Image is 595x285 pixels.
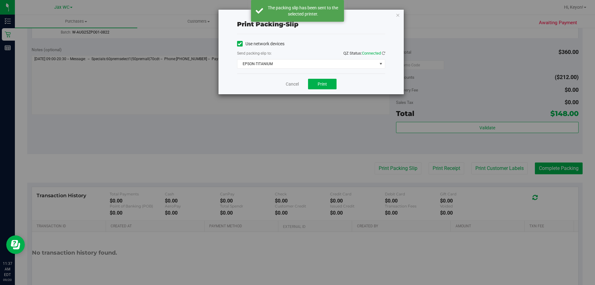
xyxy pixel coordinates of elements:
[237,20,298,28] span: Print packing-slip
[6,235,25,254] iframe: Resource center
[237,60,377,68] span: EPSON-TITANIUM
[237,51,272,56] label: Send packing-slip to:
[237,41,284,47] label: Use network devices
[267,5,339,17] div: The packing slip has been sent to the selected printer.
[318,82,327,87] span: Print
[362,51,381,56] span: Connected
[286,81,299,87] a: Cancel
[343,51,385,56] span: QZ Status:
[377,60,385,68] span: select
[308,79,337,89] button: Print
